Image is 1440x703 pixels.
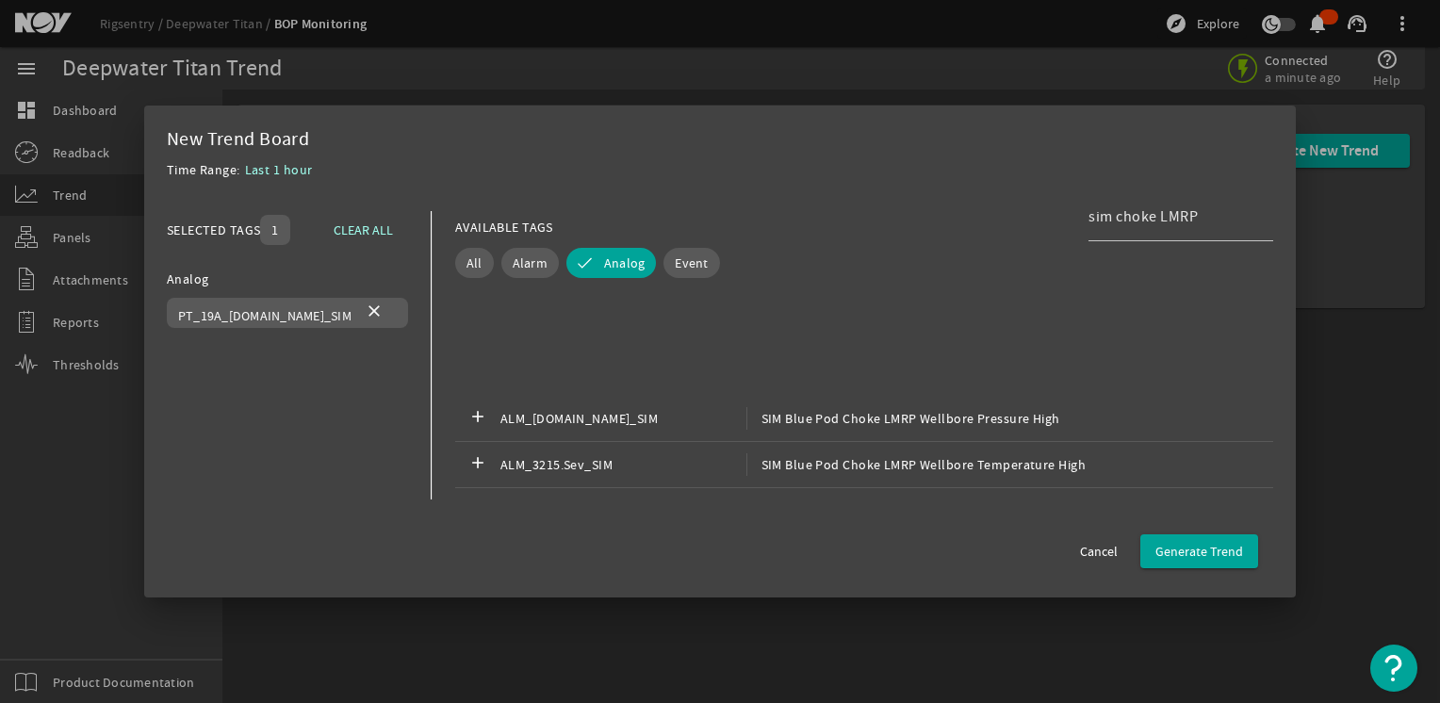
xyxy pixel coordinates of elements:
span: All [466,253,483,272]
span: ALM_[DOMAIN_NAME]_SIM [500,407,746,430]
div: SELECTED TAGS [167,219,261,241]
span: SIM Blue Pod Choke LMRP Wellbore Temperature High [745,499,1085,522]
button: Open Resource Center [1370,645,1417,692]
span: Cancel [1080,542,1118,561]
mat-icon: add [466,499,489,522]
span: 1 [271,221,278,239]
div: New Trend Board [167,128,1273,151]
input: Search Tag Names [1088,205,1258,228]
span: Event [675,253,708,272]
span: Analog [604,253,646,272]
button: Generate Trend [1140,534,1258,568]
span: SIM Blue Pod Choke LMRP Wellbore Pressure High [745,407,1059,430]
button: Cancel [1065,534,1133,568]
div: Analog [167,268,408,290]
span: Generate Trend [1155,542,1243,561]
div: AVAILABLE TAGS [455,216,553,238]
button: CLEAR ALL [319,213,408,247]
span: Last 1 hour [245,161,313,178]
span: CLEAR ALL [334,219,393,241]
span: Alarm [513,253,548,272]
mat-icon: add [466,407,489,430]
span: PT_19A_[DOMAIN_NAME]_SIM [178,307,352,324]
div: Time Range: [167,158,245,192]
span: ALM_[DOMAIN_NAME]_SIM [500,499,746,522]
span: ALM_3215.Sev_SIM [500,453,746,476]
mat-icon: close [363,302,385,324]
mat-icon: add [466,453,489,476]
span: SIM Blue Pod Choke LMRP Wellbore Temperature High [745,453,1085,476]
